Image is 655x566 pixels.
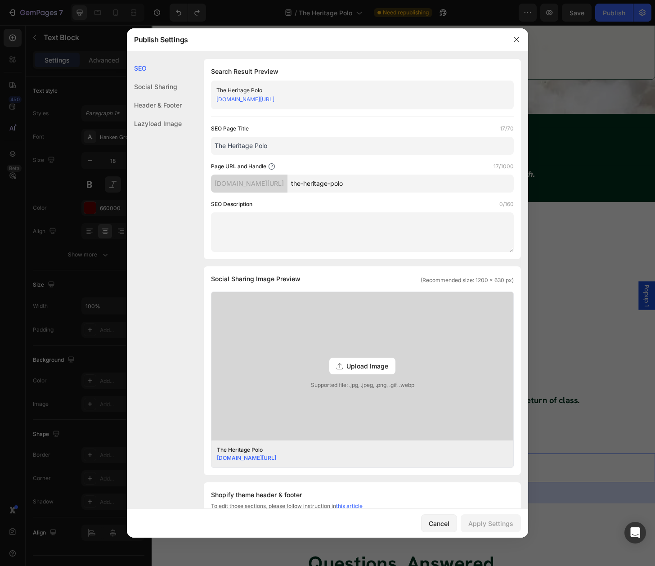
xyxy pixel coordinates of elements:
div: Publish Settings [127,28,505,51]
a: [DOMAIN_NAME][URL] [217,454,276,461]
div: SEO [127,59,182,77]
div: Header & Footer [127,96,182,114]
button: <p>Reserve Your Place</p> [223,422,317,448]
span: Upload Image [346,361,388,371]
div: The Heritage Polo [217,446,494,454]
p: Reserve Your Place [234,428,306,442]
a: [DOMAIN_NAME][URL] [216,96,274,103]
div: Social Sharing [127,77,182,96]
p: The [PERSON_NAME] Standard [1,111,539,143]
i: Class doesn’t chase trends. It sets them. [197,462,343,472]
div: To edit those sections, please follow instruction in [211,502,514,518]
label: Page URL and Handle [211,162,266,171]
a: this article [336,503,363,509]
label: 17/1000 [493,162,514,171]
img: gempages_584131754902684426-5ab4dfde-7423-458b-917d-fff318ff6b98.png [202,211,337,346]
span: Supported file: .jpg, .jpeg, .png, .gif, .webp [211,381,513,389]
div: Shopify theme header & footer [211,490,514,500]
label: SEO Description [211,200,252,209]
label: SEO Page Title [211,124,249,133]
div: Apply Settings [468,519,513,528]
span: (Recommended size: 1200 x 630 px) [421,276,514,284]
strong: Attention to detail, and commitment to excellence others can’t match. [130,154,411,166]
label: 0/160 [499,200,514,209]
label: 17/70 [500,124,514,133]
div: Text Block [11,447,42,455]
button: Cancel [421,514,457,532]
span: Popup 1 [526,279,535,302]
input: Title [211,137,514,155]
div: Lazyload Image [127,114,182,133]
span: Social Sharing Image Preview [211,274,301,284]
i: Real performance isn’t plastic — it’s woven in cloth. [165,21,375,32]
div: Cancel [429,519,449,528]
div: [DOMAIN_NAME][URL] [211,175,287,193]
div: Open Intercom Messenger [624,522,646,544]
button: Apply Settings [461,514,521,532]
p: Our first release is limited. When it’s gone, it’s gone. Reserve your place in the return of class. [1,394,539,410]
input: Handle [287,175,514,193]
div: The Heritage Polo [216,86,493,95]
h1: Search Result Preview [211,66,514,77]
i: The Founding Member's Drop [161,355,379,380]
